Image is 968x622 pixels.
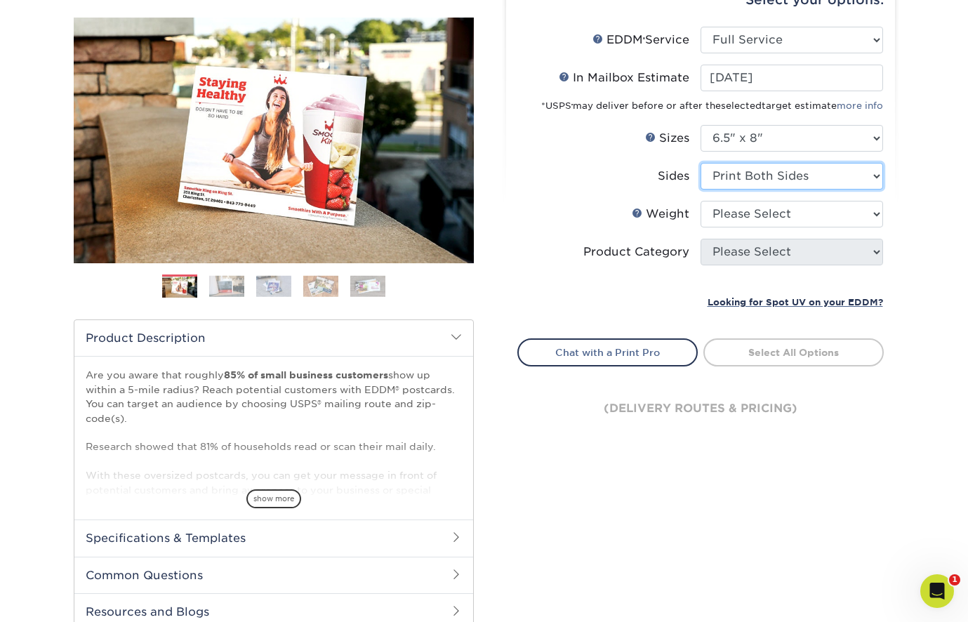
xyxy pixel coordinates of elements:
[645,130,689,147] div: Sizes
[256,275,291,297] img: EDDM 03
[303,275,338,297] img: EDDM 04
[658,168,689,185] div: Sides
[708,297,883,307] small: Looking for Spot UV on your EDDM?
[224,369,388,381] strong: 85% of small business customers
[920,574,954,608] iframe: Intercom live chat
[643,37,645,42] sup: ®
[350,275,385,297] img: EDDM 05
[632,206,689,223] div: Weight
[721,100,762,111] span: selected
[74,520,473,556] h2: Specifications & Templates
[949,574,960,585] span: 1
[541,100,883,111] small: *USPS may deliver before or after the target estimate
[517,338,698,366] a: Chat with a Print Pro
[703,338,884,366] a: Select All Options
[571,103,573,107] sup: ®
[517,366,884,451] div: (delivery routes & pricing)
[708,295,883,308] a: Looking for Spot UV on your EDDM?
[74,320,473,356] h2: Product Description
[559,70,689,86] div: In Mailbox Estimate
[246,489,301,508] span: show more
[209,275,244,297] img: EDDM 02
[701,65,883,91] input: Select Date
[74,2,474,279] img: EDDM Postcards 01
[583,244,689,260] div: Product Category
[162,275,197,300] img: EDDM 01
[74,557,473,593] h2: Common Questions
[592,32,689,48] div: EDDM Service
[837,100,883,111] a: more info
